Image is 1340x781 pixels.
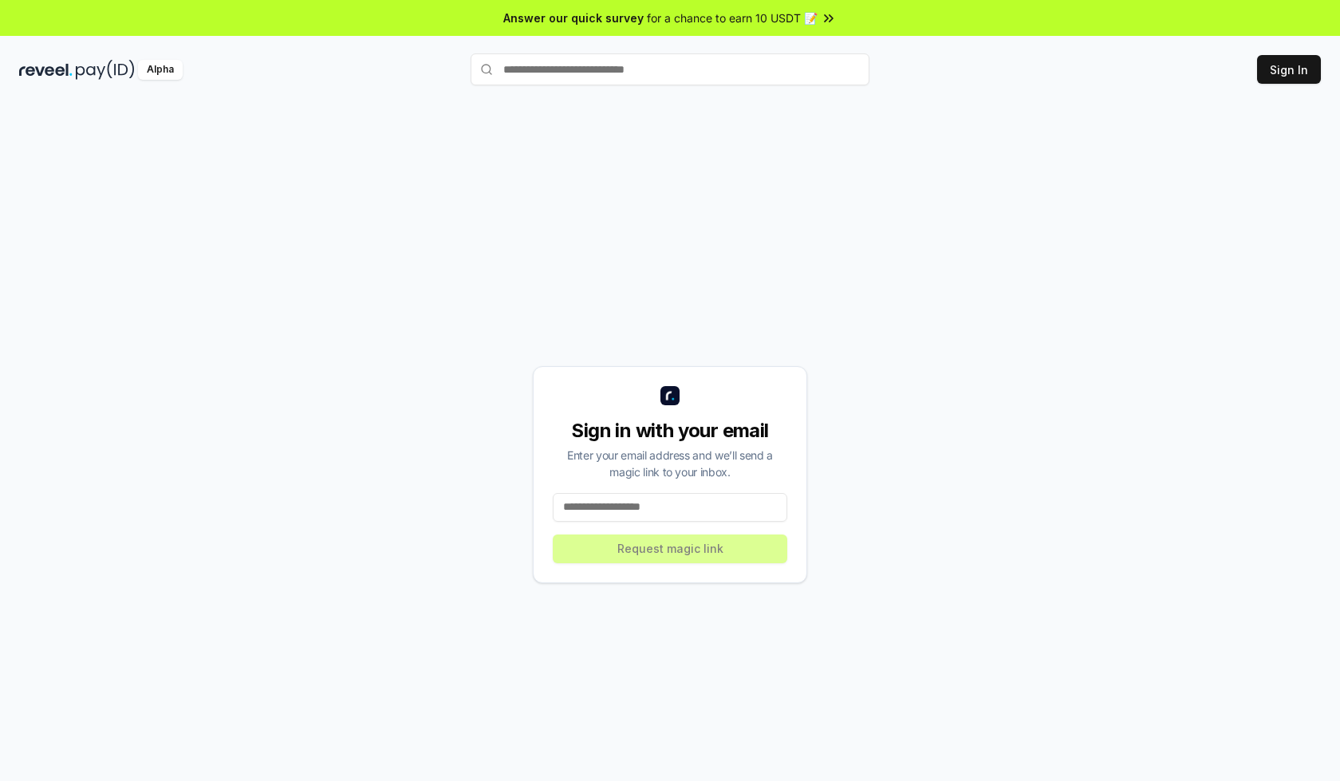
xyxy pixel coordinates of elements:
[660,386,680,405] img: logo_small
[503,10,644,26] span: Answer our quick survey
[138,60,183,80] div: Alpha
[19,60,73,80] img: reveel_dark
[1257,55,1321,84] button: Sign In
[647,10,818,26] span: for a chance to earn 10 USDT 📝
[76,60,135,80] img: pay_id
[553,447,787,480] div: Enter your email address and we’ll send a magic link to your inbox.
[553,418,787,444] div: Sign in with your email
